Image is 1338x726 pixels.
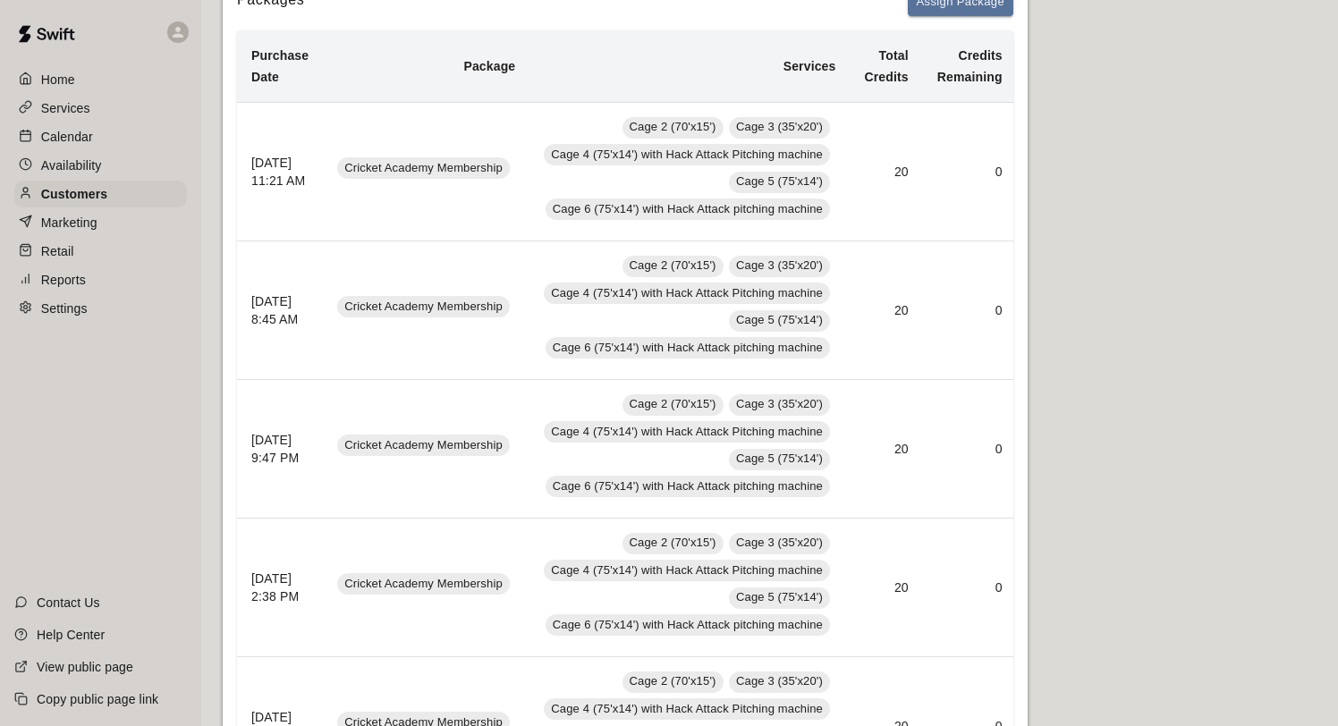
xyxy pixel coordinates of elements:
a: Reports [14,266,187,293]
span: Cage 2 (70'x15') [622,257,724,274]
p: Help Center [37,626,105,644]
b: Total Credits [864,48,908,84]
b: Services [783,59,836,73]
td: 0 [923,518,1017,656]
span: Cage 5 (75'x14') [729,451,830,468]
th: [DATE] 11:21 AM [237,102,323,241]
a: Cricket Academy Membership [337,578,515,593]
p: Customers [41,185,107,203]
a: Calendar [14,123,187,150]
td: 0 [923,102,1017,241]
span: Cricket Academy Membership [337,160,510,177]
th: [DATE] 9:47 PM [237,379,323,518]
b: Purchase Date [251,48,309,84]
td: 20 [850,518,922,656]
span: Cricket Academy Membership [337,299,510,316]
span: Cage 6 (75'x14') with Hack Attack pitching machine [546,201,830,218]
p: Availability [41,156,102,174]
td: 20 [850,102,922,241]
span: Cage 3 (35'x20') [729,257,830,274]
span: Cage 2 (70'x15') [622,535,724,552]
span: Cage 3 (35'x20') [729,396,830,413]
p: View public page [37,658,133,676]
td: 20 [850,241,922,379]
p: Copy public page link [37,690,158,708]
span: Cage 6 (75'x14') with Hack Attack pitching machine [546,617,830,634]
span: Cage 3 (35'x20') [729,673,830,690]
span: Cage 3 (35'x20') [729,119,830,136]
span: Cage 5 (75'x14') [729,312,830,329]
a: Settings [14,295,187,322]
a: Cricket Academy Membership [337,163,515,177]
td: 20 [850,379,922,518]
a: Cricket Academy Membership [337,440,515,454]
p: Marketing [41,214,97,232]
span: Cage 4 (75'x14') with Hack Attack Pitching machine [544,424,830,441]
p: Settings [41,300,88,317]
th: [DATE] 2:38 PM [237,518,323,656]
span: Cage 5 (75'x14') [729,173,830,190]
a: Marketing [14,209,187,236]
span: Cage 3 (35'x20') [729,535,830,552]
span: Cricket Academy Membership [337,437,510,454]
p: Calendar [41,128,93,146]
b: Package [463,59,515,73]
span: Cage 4 (75'x14') with Hack Attack Pitching machine [544,285,830,302]
p: Reports [41,271,86,289]
a: Cricket Academy Membership [337,301,515,316]
a: Home [14,66,187,93]
a: Customers [14,181,187,207]
p: Home [41,71,75,89]
span: Cage 2 (70'x15') [622,119,724,136]
span: Cage 5 (75'x14') [729,589,830,606]
td: 0 [923,241,1017,379]
span: Cricket Academy Membership [337,576,510,593]
a: Services [14,95,187,122]
span: Cage 6 (75'x14') with Hack Attack pitching machine [546,478,830,495]
span: Cage 2 (70'x15') [622,396,724,413]
span: Cage 6 (75'x14') with Hack Attack pitching machine [546,340,830,357]
span: Cage 4 (75'x14') with Hack Attack Pitching machine [544,562,830,579]
p: Services [41,99,90,117]
span: Cage 4 (75'x14') with Hack Attack Pitching machine [544,147,830,164]
b: Credits Remaining [937,48,1003,84]
a: Retail [14,238,187,265]
p: Retail [41,242,74,260]
span: Cage 4 (75'x14') with Hack Attack Pitching machine [544,701,830,718]
th: [DATE] 8:45 AM [237,241,323,379]
p: Contact Us [37,594,100,612]
a: Availability [14,152,187,179]
span: Cage 2 (70'x15') [622,673,724,690]
td: 0 [923,379,1017,518]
